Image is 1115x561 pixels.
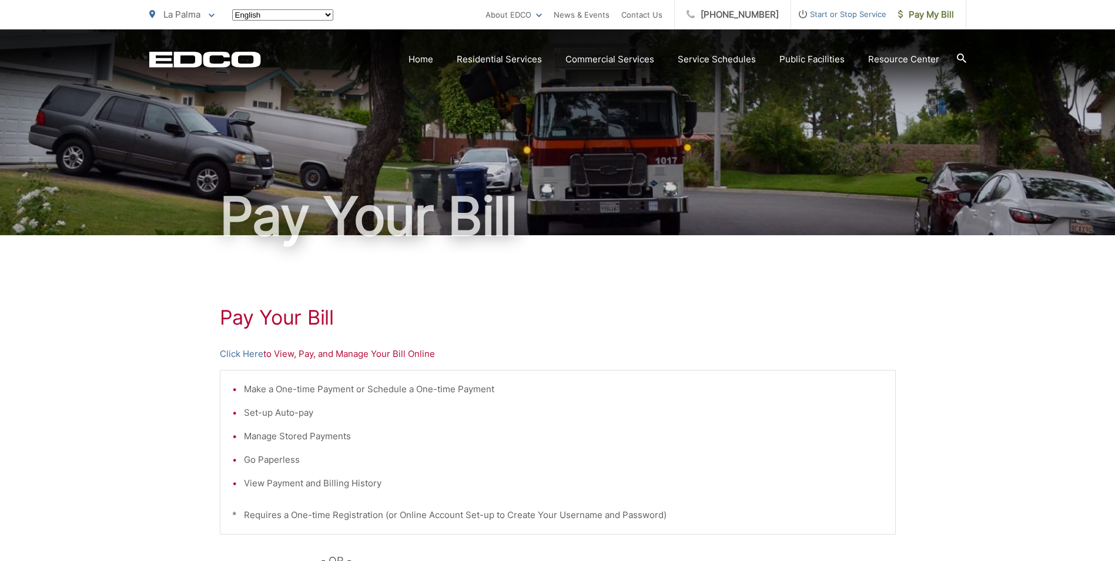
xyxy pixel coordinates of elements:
[220,306,896,329] h1: Pay Your Bill
[244,453,883,467] li: Go Paperless
[149,187,966,246] h1: Pay Your Bill
[485,8,542,22] a: About EDCO
[621,8,662,22] a: Contact Us
[244,406,883,420] li: Set-up Auto-pay
[868,52,939,66] a: Resource Center
[149,51,261,68] a: EDCD logo. Return to the homepage.
[565,52,654,66] a: Commercial Services
[779,52,845,66] a: Public Facilities
[678,52,756,66] a: Service Schedules
[220,347,896,361] p: to View, Pay, and Manage Your Bill Online
[244,382,883,396] li: Make a One-time Payment or Schedule a One-time Payment
[244,476,883,490] li: View Payment and Billing History
[244,429,883,443] li: Manage Stored Payments
[554,8,610,22] a: News & Events
[232,508,883,522] p: * Requires a One-time Registration (or Online Account Set-up to Create Your Username and Password)
[232,9,333,21] select: Select a language
[409,52,433,66] a: Home
[457,52,542,66] a: Residential Services
[898,8,954,22] span: Pay My Bill
[163,9,200,20] span: La Palma
[220,347,263,361] a: Click Here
